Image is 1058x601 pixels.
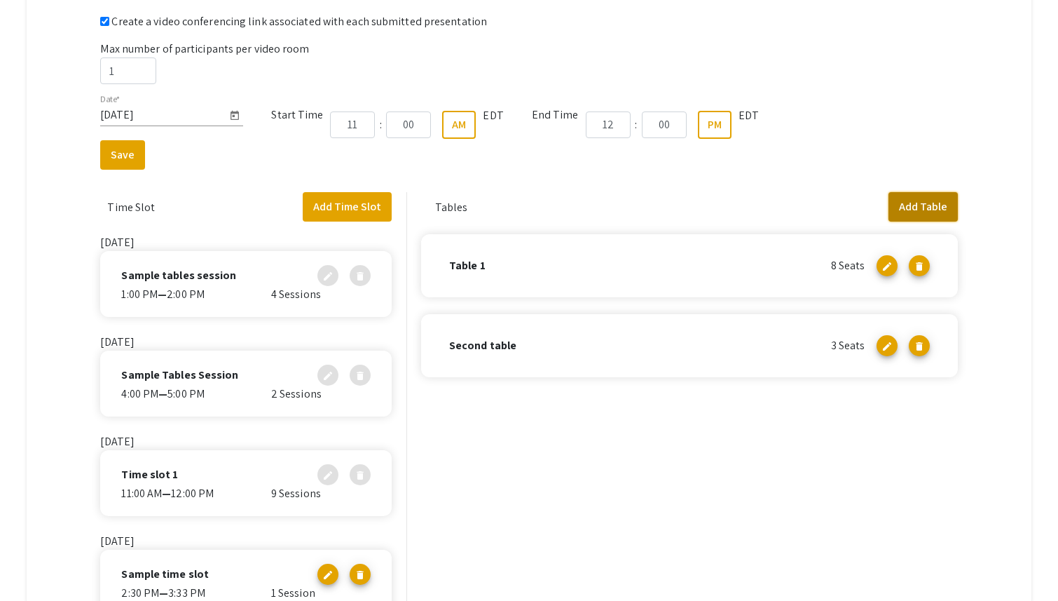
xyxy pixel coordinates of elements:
div: 4 Sessions [271,286,371,303]
p: Time Slot [100,192,162,223]
b: — [158,287,167,302]
span: EDT [738,107,759,122]
mat-icon: delete [914,258,925,269]
app-session: [DATE] [100,335,392,417]
button: Open calendar [226,107,243,124]
div: 2 Sessions [271,386,371,403]
input: Minutes [642,112,687,138]
div: 4:00 PM 5:00 PM [121,386,270,403]
div: 11:00 AM 12:00 PM [121,485,270,502]
button: Save [100,140,145,170]
input: Hours [330,112,375,138]
input: Hours [586,112,631,138]
button: Add Time Slot [303,192,392,222]
p: Sample tables session [121,267,236,284]
strong: Second table [449,337,831,354]
mat-icon: delete [355,367,366,379]
mat-icon: edit [881,338,893,349]
div: Max number of participants per video room [100,41,957,84]
mat-icon: edit [322,567,334,578]
button: PM [698,111,731,139]
p: Time slot 1 [121,466,178,483]
mat-icon: delete [355,268,366,279]
b: — [159,586,168,600]
p: Sample time slot [121,566,209,583]
button: Add Table [888,192,958,222]
iframe: Chat [11,538,60,590]
app-session: [DATE] [100,235,392,317]
input: Minutes [386,112,431,138]
label: End Time [532,107,579,123]
mat-icon: delete [355,467,366,478]
mat-icon: delete [355,567,366,578]
span: EDT [483,107,503,122]
p: Sample Tables Session [121,367,238,384]
p: 3 Seats [831,337,865,354]
p: Tables [428,192,475,223]
mat-icon: delete [914,338,925,349]
button: AM [442,111,476,139]
div: : [631,116,642,133]
label: Start Time [271,107,323,123]
div: : [375,116,386,133]
div: 9 Sessions [271,485,371,502]
div: 1:00 PM 2:00 PM [121,286,270,303]
b: — [158,386,167,401]
mat-icon: edit [322,367,334,379]
mat-icon: edit [322,268,334,279]
b: — [162,486,171,501]
p: 8 Seats [831,257,865,274]
mat-icon: edit [881,258,893,269]
app-session: [DATE] [100,434,392,516]
strong: Table 1 [449,257,831,274]
mat-icon: edit [322,467,334,478]
form: Create a video conferencing link associated with each submitted presentation [100,13,957,170]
